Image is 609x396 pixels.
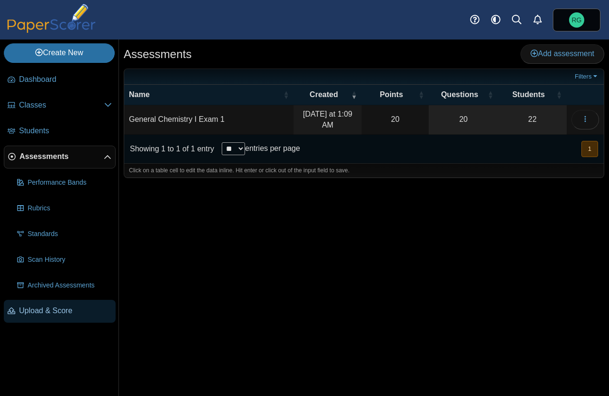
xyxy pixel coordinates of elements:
a: PaperScorer [4,26,99,34]
a: Standards [13,223,116,246]
a: Create New [4,43,115,62]
span: Rudy Gostowski [569,12,584,28]
span: Classes [19,100,104,110]
span: Standards [28,229,112,239]
h1: Assessments [124,46,192,62]
img: PaperScorer [4,4,99,33]
a: Upload & Score [4,300,116,323]
a: Performance Bands [13,171,116,194]
button: 1 [581,141,598,157]
span: Assessments [20,151,104,162]
span: Add assessment [530,49,594,58]
div: Showing 1 to 1 of 1 entry [124,135,214,163]
a: Add assessment [521,44,604,63]
a: 22 [498,105,567,134]
a: Students [4,120,116,143]
span: Upload & Score [19,306,112,316]
span: Created : Activate to remove sorting [351,90,357,99]
div: Click on a table cell to edit the data inline. Hit enter or click out of the input field to save. [124,163,604,178]
span: Rubrics [28,204,112,213]
a: Assessments [4,146,116,168]
span: Students [503,89,554,100]
span: Points [366,89,416,100]
a: 20 [429,105,498,134]
span: Rudy Gostowski [572,17,582,23]
a: Alerts [527,10,548,30]
span: Students : Activate to sort [556,90,562,99]
a: Dashboard [4,69,116,91]
a: Rudy Gostowski [553,9,600,31]
span: Name [129,89,281,100]
span: Questions : Activate to sort [488,90,493,99]
span: Points : Activate to sort [418,90,424,99]
span: Students [19,126,112,136]
td: 20 [362,105,429,135]
a: Filters [572,72,601,81]
span: Created [298,89,349,100]
span: Performance Bands [28,178,112,188]
a: Archived Assessments [13,274,116,297]
span: Scan History [28,255,112,265]
span: Archived Assessments [28,281,112,290]
a: Classes [4,94,116,117]
nav: pagination [580,141,598,157]
time: Oct 1, 2025 at 1:09 AM [303,110,353,129]
td: General Chemistry I Exam 1 [124,105,294,135]
span: Dashboard [19,74,112,85]
a: Scan History [13,248,116,271]
span: Questions [433,89,486,100]
span: Name : Activate to sort [283,90,289,99]
label: entries per page [245,144,300,152]
a: Rubrics [13,197,116,220]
